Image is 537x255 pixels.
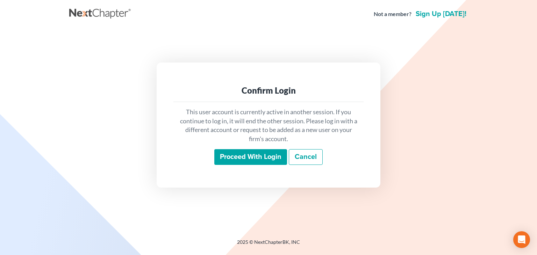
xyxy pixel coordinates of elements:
p: This user account is currently active in another session. If you continue to log in, it will end ... [179,108,358,144]
strong: Not a member? [374,10,411,18]
a: Sign up [DATE]! [414,10,468,17]
input: Proceed with login [214,149,287,165]
div: 2025 © NextChapterBK, INC [69,239,468,251]
a: Cancel [289,149,323,165]
div: Open Intercom Messenger [513,231,530,248]
div: Confirm Login [179,85,358,96]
